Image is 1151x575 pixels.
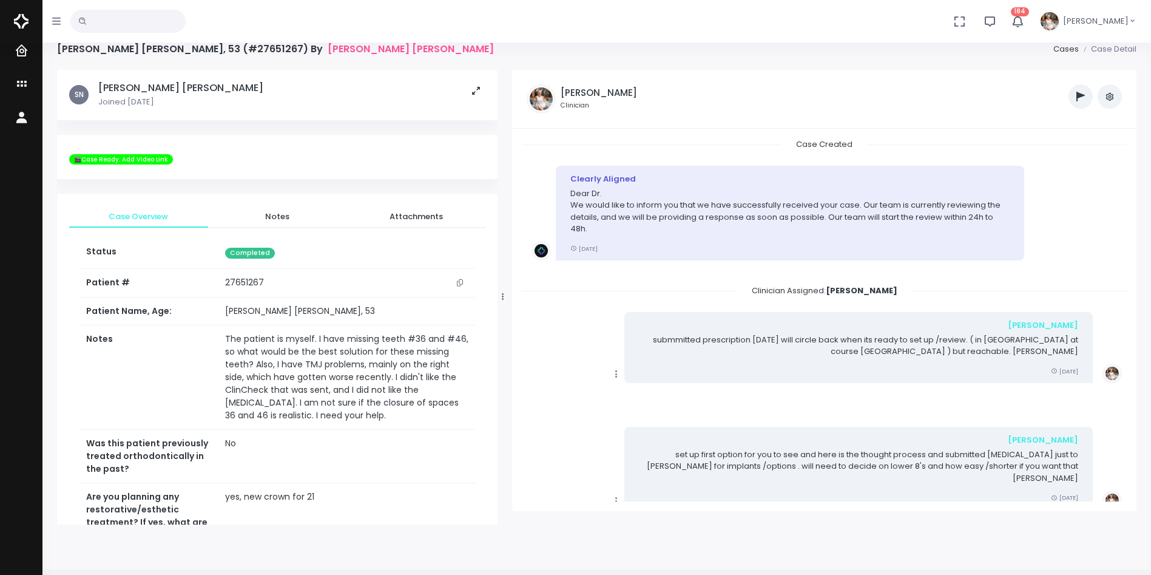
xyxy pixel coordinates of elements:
[1051,494,1078,502] small: [DATE]
[1053,43,1079,55] a: Cases
[1039,10,1061,32] img: Header Avatar
[570,245,598,253] small: [DATE]
[781,135,867,154] span: Case Created
[79,298,218,325] th: Patient Name, Age:
[57,70,498,525] div: scrollable content
[328,43,494,55] a: [PERSON_NAME] [PERSON_NAME]
[218,325,476,430] td: The patient is myself. I have missing teeth #36 and #46, so what would be the best solution for t...
[356,211,476,223] span: Attachments
[98,96,263,108] p: Joined [DATE]
[1079,43,1136,55] li: Case Detail
[1063,15,1129,27] span: [PERSON_NAME]
[79,238,218,269] th: Status
[218,298,476,325] td: [PERSON_NAME] [PERSON_NAME], 53
[1051,367,1078,375] small: [DATE]
[69,85,89,104] span: SN
[218,430,476,483] td: No
[218,211,337,223] span: Notes
[561,87,637,98] h5: [PERSON_NAME]
[79,483,218,549] th: Are you planning any restorative/esthetic treatment? If yes, what are you planning?
[69,154,173,165] span: 🎬Case Ready. Add Video Link
[639,449,1078,485] p: set up first option for you to see and here is the thought process and submitted [MEDICAL_DATA] j...
[225,248,275,259] span: Completed
[218,483,476,549] td: yes, new crown for 21
[79,269,218,298] th: Patient #
[826,285,897,296] b: [PERSON_NAME]
[79,325,218,430] th: Notes
[218,269,476,297] td: 27651267
[1011,7,1029,16] span: 184
[639,434,1078,446] div: [PERSON_NAME]
[79,430,218,483] th: Was this patient previously treated orthodontically in the past?
[561,101,637,111] small: Clinician
[98,82,263,94] h5: [PERSON_NAME] [PERSON_NAME]
[737,281,912,300] span: Clinician Assigned:
[639,319,1078,332] div: [PERSON_NAME]
[570,173,1010,185] div: Clearly Aligned
[570,188,1010,235] p: Dear Dr. We would like to inform you that we have successfully received your case. Our team is cu...
[639,334,1078,358] p: submmitted prescription [DATE] will circle back when its ready to set up /review. ( in [GEOGRAPHI...
[79,211,198,223] span: Case Overview
[57,43,494,55] h4: [PERSON_NAME] [PERSON_NAME], 53 (#27651267) By
[14,9,29,34] img: Logo Horizontal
